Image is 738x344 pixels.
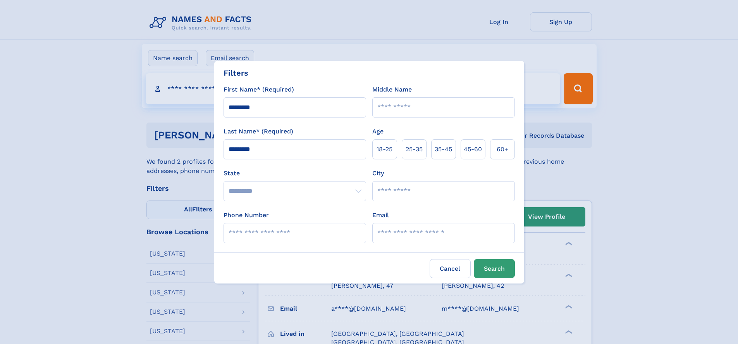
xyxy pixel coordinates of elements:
[430,259,471,278] label: Cancel
[224,211,269,220] label: Phone Number
[224,127,293,136] label: Last Name* (Required)
[497,145,508,154] span: 60+
[474,259,515,278] button: Search
[372,127,384,136] label: Age
[224,67,248,79] div: Filters
[224,85,294,94] label: First Name* (Required)
[377,145,392,154] span: 18‑25
[224,169,366,178] label: State
[372,211,389,220] label: Email
[464,145,482,154] span: 45‑60
[435,145,452,154] span: 35‑45
[372,169,384,178] label: City
[372,85,412,94] label: Middle Name
[406,145,423,154] span: 25‑35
